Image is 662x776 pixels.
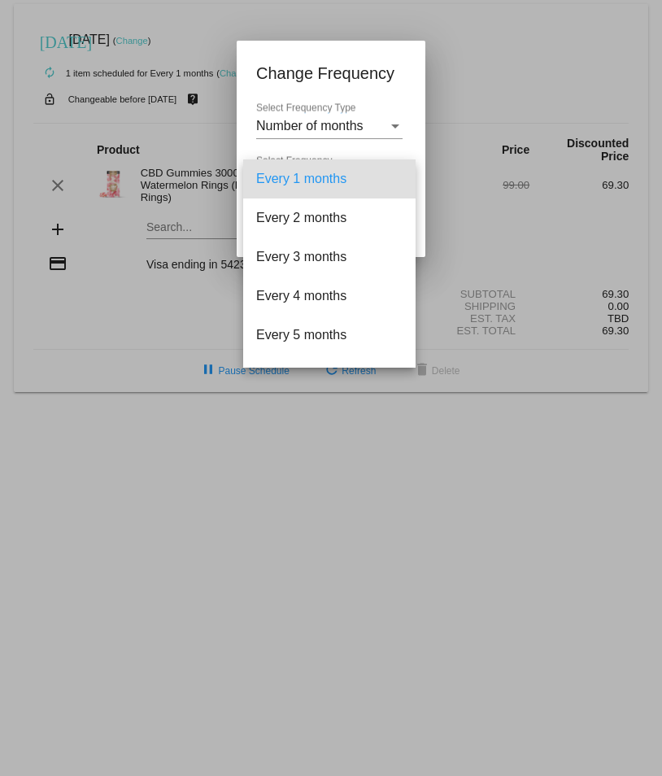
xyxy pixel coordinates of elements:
[256,159,403,198] span: Every 1 months
[256,277,403,316] span: Every 4 months
[256,198,403,238] span: Every 2 months
[256,355,403,394] span: Every 6 months
[256,316,403,355] span: Every 5 months
[256,238,403,277] span: Every 3 months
